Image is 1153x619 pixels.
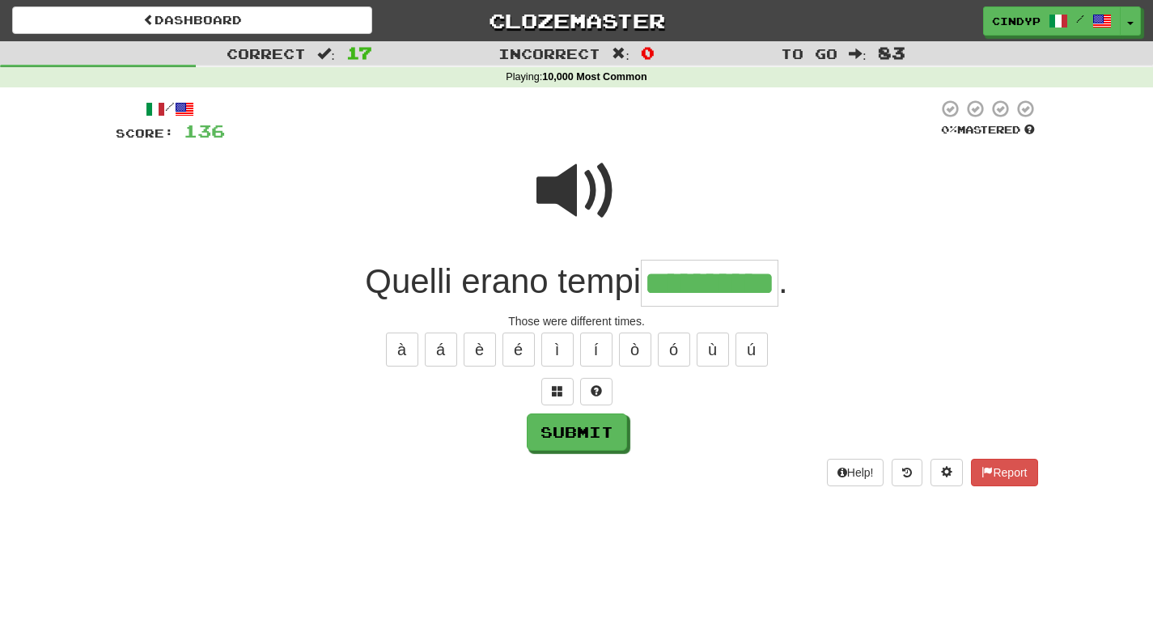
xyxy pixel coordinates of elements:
[892,459,922,486] button: Round history (alt+y)
[1076,13,1084,24] span: /
[580,378,613,405] button: Single letter hint - you only get 1 per sentence and score half the points! alt+h
[317,47,335,61] span: :
[365,262,641,300] span: Quelli erano tempi
[184,121,225,141] span: 136
[580,333,613,367] button: í
[735,333,768,367] button: ú
[878,43,905,62] span: 83
[827,459,884,486] button: Help!
[541,333,574,367] button: ì
[502,333,535,367] button: é
[425,333,457,367] button: á
[227,45,306,61] span: Correct
[697,333,729,367] button: ù
[641,43,655,62] span: 0
[658,333,690,367] button: ó
[619,333,651,367] button: ò
[992,14,1041,28] span: cindyp
[781,45,837,61] span: To go
[971,459,1037,486] button: Report
[12,6,372,34] a: Dashboard
[983,6,1121,36] a: cindyp /
[938,123,1038,138] div: Mastered
[778,262,788,300] span: .
[498,45,600,61] span: Incorrect
[346,43,372,62] span: 17
[116,313,1038,329] div: Those were different times.
[464,333,496,367] button: è
[386,333,418,367] button: à
[849,47,867,61] span: :
[396,6,757,35] a: Clozemaster
[541,378,574,405] button: Switch sentence to multiple choice alt+p
[612,47,629,61] span: :
[116,99,225,119] div: /
[542,71,646,83] strong: 10,000 Most Common
[527,413,627,451] button: Submit
[116,126,174,140] span: Score:
[941,123,957,136] span: 0 %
